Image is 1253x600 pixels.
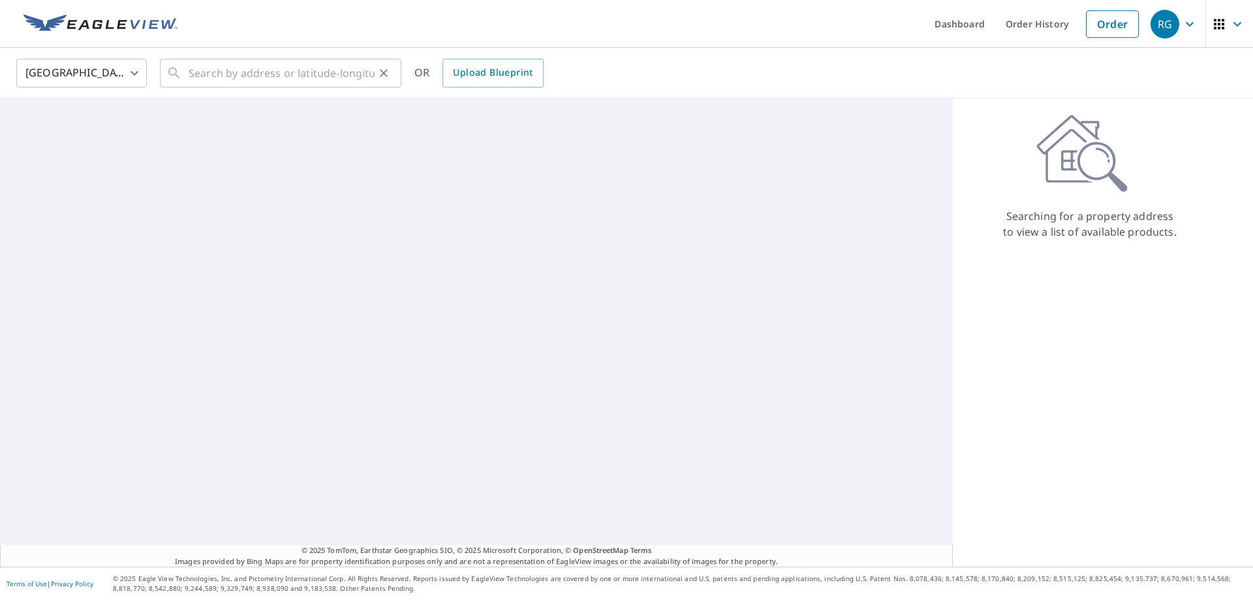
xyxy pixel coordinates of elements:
[7,579,47,588] a: Terms of Use
[1151,10,1179,39] div: RG
[375,64,393,82] button: Clear
[442,59,543,87] a: Upload Blueprint
[189,55,375,91] input: Search by address or latitude-longitude
[453,65,533,81] span: Upload Blueprint
[51,579,93,588] a: Privacy Policy
[23,14,178,34] img: EV Logo
[630,545,652,555] a: Terms
[414,59,544,87] div: OR
[1086,10,1139,38] a: Order
[1002,208,1177,240] p: Searching for a property address to view a list of available products.
[302,545,652,556] span: © 2025 TomTom, Earthstar Geographics SIO, © 2025 Microsoft Corporation, ©
[16,55,147,91] div: [GEOGRAPHIC_DATA]
[573,545,628,555] a: OpenStreetMap
[7,580,93,588] p: |
[113,574,1246,593] p: © 2025 Eagle View Technologies, Inc. and Pictometry International Corp. All Rights Reserved. Repo...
